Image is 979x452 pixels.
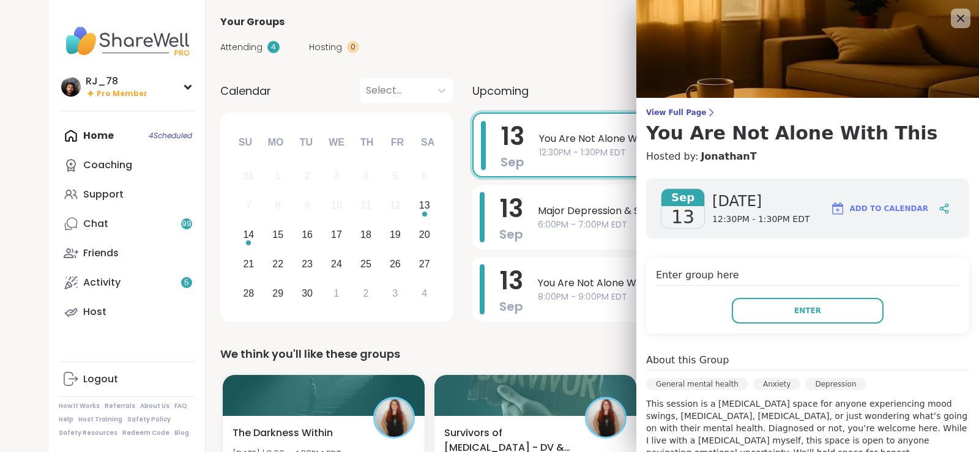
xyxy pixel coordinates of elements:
a: Coaching [59,150,195,180]
div: 31 [243,168,254,184]
div: Choose Thursday, October 2nd, 2025 [353,280,379,306]
div: Choose Sunday, September 28th, 2025 [236,280,262,306]
div: Not available Tuesday, September 9th, 2025 [294,193,321,219]
div: 17 [331,226,342,243]
h4: About this Group [646,353,729,368]
div: Logout [83,372,118,386]
div: Not available Monday, September 1st, 2025 [265,163,291,190]
span: Major Depression & Severe Anxiety [538,204,893,218]
div: 24 [331,256,342,272]
div: 16 [302,226,313,243]
div: Choose Monday, September 29th, 2025 [265,280,291,306]
div: Choose Friday, October 3rd, 2025 [382,280,408,306]
div: 6 [422,168,427,184]
div: Depression [805,378,866,390]
button: Add to Calendar [825,194,934,223]
div: 29 [272,285,283,302]
div: 0 [347,41,359,53]
div: 7 [246,197,251,213]
span: Pro Member [97,89,147,99]
div: Not available Monday, September 8th, 2025 [265,193,291,219]
div: Choose Wednesday, October 1st, 2025 [324,280,350,306]
div: Choose Saturday, September 13th, 2025 [411,193,437,219]
h3: You Are Not Alone With This [646,122,969,144]
img: RJ_78 [61,77,81,97]
a: Blog [174,429,189,437]
div: Support [83,188,124,201]
div: Th [354,129,381,156]
div: Activity [83,276,121,289]
div: 9 [305,197,310,213]
img: ShareWell Logomark [830,201,845,216]
span: Your Groups [220,15,285,29]
div: Choose Friday, September 26th, 2025 [382,251,408,277]
div: Mo [262,129,289,156]
a: View Full PageYou Are Not Alone With This [646,108,969,144]
a: FAQ [174,402,187,410]
div: Not available Friday, September 12th, 2025 [382,193,408,219]
div: 14 [243,226,254,243]
span: 12:30PM - 1:30PM EDT [539,146,892,159]
div: 1 [275,168,281,184]
a: Support [59,180,195,209]
span: 5 [184,278,189,288]
div: Sa [414,129,441,156]
span: Upcoming [472,83,529,99]
a: Safety Policy [127,415,171,424]
a: Referrals [105,402,135,410]
div: We think you'll like these groups [220,346,915,363]
div: Not available Thursday, September 11th, 2025 [353,193,379,219]
div: Not available Thursday, September 4th, 2025 [353,163,379,190]
div: Choose Thursday, September 25th, 2025 [353,251,379,277]
span: Sep [661,189,704,206]
span: 13 [500,191,523,226]
div: 10 [331,197,342,213]
div: Choose Saturday, October 4th, 2025 [411,280,437,306]
div: Choose Tuesday, September 23rd, 2025 [294,251,321,277]
div: Choose Sunday, September 14th, 2025 [236,222,262,248]
span: Enter [794,305,821,316]
span: 13 [501,119,524,154]
div: 2 [305,168,310,184]
span: Add to Calendar [850,203,928,214]
div: 4 [267,41,280,53]
div: Choose Monday, September 22nd, 2025 [265,251,291,277]
div: 20 [419,226,430,243]
span: 8:00PM - 9:00PM EDT [538,291,893,303]
a: Friends [59,239,195,268]
span: 13 [500,264,523,298]
div: Choose Wednesday, September 24th, 2025 [324,251,350,277]
a: Host [59,297,195,327]
a: Host Training [78,415,122,424]
a: Safety Resources [59,429,117,437]
div: Choose Tuesday, September 30th, 2025 [294,280,321,306]
div: Chat [83,217,108,231]
span: 12:30PM - 1:30PM EDT [712,213,810,226]
a: Logout [59,365,195,394]
span: Sep [499,226,523,243]
div: 30 [302,285,313,302]
a: JonathanT [701,149,756,164]
div: 23 [302,256,313,272]
div: Choose Monday, September 15th, 2025 [265,222,291,248]
div: Not available Friday, September 5th, 2025 [382,163,408,190]
span: You Are Not Alone With This [538,276,893,291]
div: 27 [419,256,430,272]
div: Anxiety [753,378,800,390]
div: 21 [243,256,254,272]
a: Activity5 [59,268,195,297]
div: RJ_78 [86,75,147,88]
span: Sep [499,298,523,315]
div: 26 [390,256,401,272]
span: 6:00PM - 7:00PM EDT [538,218,893,231]
div: Not available Sunday, August 31st, 2025 [236,163,262,190]
div: Not available Tuesday, September 2nd, 2025 [294,163,321,190]
div: 4 [422,285,427,302]
img: SarahR83 [587,399,625,437]
span: Calendar [220,83,271,99]
span: The Darkness Within [233,426,333,440]
div: 15 [272,226,283,243]
div: 12 [390,197,401,213]
div: Coaching [83,158,132,172]
a: Help [59,415,73,424]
